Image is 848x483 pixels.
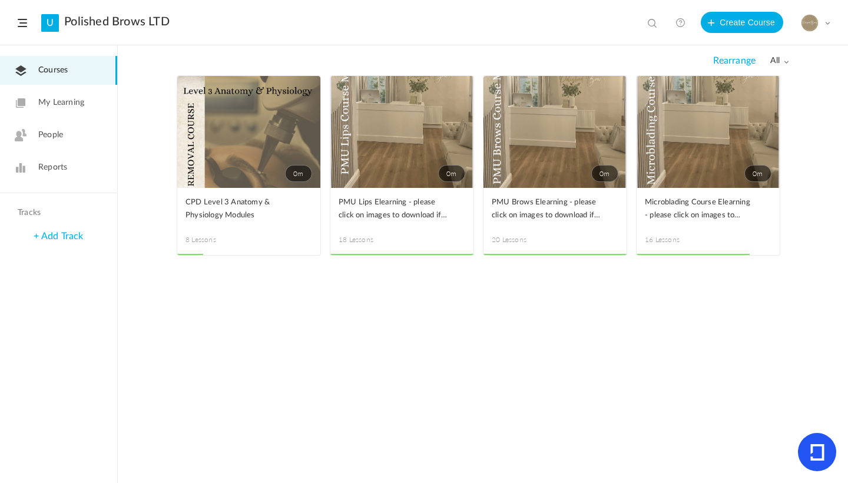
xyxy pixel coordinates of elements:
a: CPD Level 3 Anatomy & Physiology Modules [185,196,312,223]
a: PMU Lips Elearning - please click on images to download if not visible [339,196,465,223]
h4: Tracks [18,208,97,218]
a: Polished Brows LTD [64,15,170,29]
span: Microblading Course Elearning - please click on images to download if not visible [645,196,754,222]
span: 0m [744,165,771,182]
img: 617fe505-c459-451e-be24-f11bddb9b696.PNG [801,15,818,31]
span: Reports [38,161,67,174]
span: 0m [591,165,618,182]
a: 0m [483,76,627,188]
button: Create Course [701,12,783,33]
a: + Add Track [34,231,83,241]
span: 8 Lessons [185,234,249,245]
span: 0m [285,165,312,182]
span: 0m [438,165,465,182]
span: PMU Lips Elearning - please click on images to download if not visible [339,196,448,222]
a: PMU Brows Elearning - please click on images to download if not visible [492,196,618,223]
span: all [770,56,789,66]
span: 18 Lessons [339,234,402,245]
span: Courses [38,64,68,77]
a: 0m [177,76,320,188]
a: 0m [330,76,473,188]
span: CPD Level 3 Anatomy & Physiology Modules [185,196,294,222]
span: 16 Lessons [645,234,708,245]
a: Microblading Course Elearning - please click on images to download if not visible [645,196,771,223]
span: PMU Brows Elearning - please click on images to download if not visible [492,196,601,222]
a: 0m [637,76,780,188]
span: Rearrange [713,55,756,67]
a: U [41,14,59,32]
span: My Learning [38,97,84,109]
span: 20 Lessons [492,234,555,245]
span: People [38,129,63,141]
